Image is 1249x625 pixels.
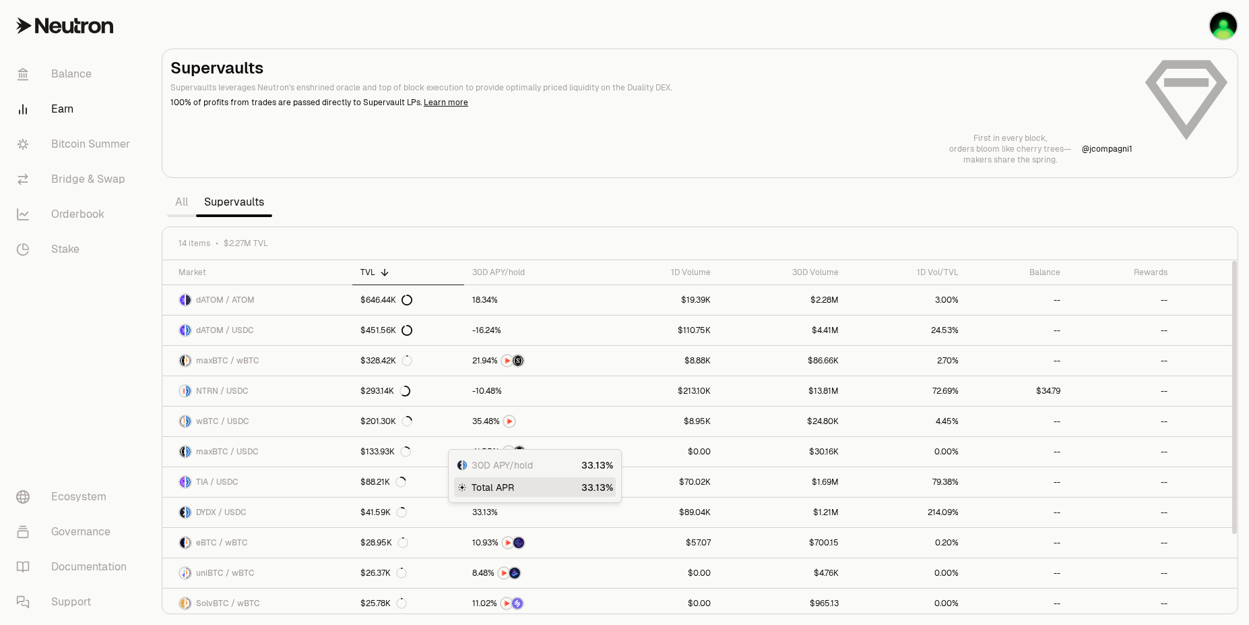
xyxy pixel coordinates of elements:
[472,481,514,494] span: Total APR
[847,498,967,527] a: 214.09%
[196,386,249,396] span: NTRN / USDC
[464,346,602,376] a: NTRNStructured Points
[464,407,602,436] a: NTRN
[1068,316,1175,345] a: --
[162,437,352,467] a: maxBTC LogoUSDC LogomaxBTC / USDC
[360,537,408,548] div: $28.95K
[472,354,594,367] button: NTRNStructured Points
[162,316,352,345] a: dATOM LogoUSDC LogodATOM / USDC
[162,528,352,558] a: eBTC LogowBTC LogoeBTC / wBTC
[855,267,959,278] div: 1D Vol/TVL
[847,467,967,497] a: 79.38%
[186,386,191,396] img: USDC Logo
[513,355,523,366] img: Structured Points
[602,528,719,558] a: $57.07
[949,133,1071,144] p: First in every block,
[847,558,967,588] a: 0.00%
[967,285,1069,315] a: --
[180,507,185,518] img: DYDX Logo
[224,238,268,249] span: $2.27M TVL
[360,386,410,396] div: $293.14K
[602,285,719,315] a: $19.39K
[472,597,594,610] button: NTRNSolv Points
[967,346,1069,376] a: --
[360,355,412,366] div: $328.42K
[352,285,465,315] a: $646.44K
[360,568,407,578] div: $26.37K
[196,507,247,518] span: DYDX / USDC
[1068,589,1175,618] a: --
[186,507,191,518] img: USDC Logo
[352,437,465,467] a: $133.93K
[1068,376,1175,406] a: --
[180,416,185,427] img: wBTC Logo
[352,346,465,376] a: $328.42K
[196,325,254,336] span: dATOM / USDC
[847,589,967,618] a: 0.00%
[610,267,711,278] div: 1D Volume
[602,316,719,345] a: $110.75K
[186,325,191,336] img: USDC Logo
[5,479,146,514] a: Ecosystem
[464,528,602,558] a: NTRNEtherFi Points
[186,416,191,427] img: USDC Logo
[180,598,185,609] img: SolvBTC Logo
[967,467,1069,497] a: --
[5,197,146,232] a: Orderbook
[162,498,352,527] a: DYDX LogoUSDC LogoDYDX / USDC
[967,528,1069,558] a: --
[170,96,1132,109] p: 100% of profits from trades are passed directly to Supervault LPs.
[719,589,847,618] a: $965.13
[360,325,412,336] div: $451.56K
[602,376,719,406] a: $213.10K
[464,589,602,618] a: NTRNSolv Points
[162,376,352,406] a: NTRN LogoUSDC LogoNTRN / USDC
[847,285,967,315] a: 3.00%
[180,477,185,487] img: TIA Logo
[503,446,514,457] img: NTRN
[967,376,1069,406] a: $34.79
[1068,407,1175,436] a: --
[196,598,260,609] span: SolvBTC / wBTC
[719,316,847,345] a: $4.41M
[5,127,146,162] a: Bitcoin Summer
[472,445,594,458] button: NTRNStructured Points
[719,346,847,376] a: $86.66K
[1068,467,1175,497] a: --
[1210,12,1237,39] img: K1
[186,446,191,457] img: USDC Logo
[5,232,146,267] a: Stake
[514,446,525,457] img: Structured Points
[360,446,411,457] div: $133.93K
[463,460,467,470] img: USDC Logo
[162,407,352,436] a: wBTC LogoUSDC LogowBTC / USDC
[602,467,719,497] a: $70.02K
[170,82,1132,94] p: Supervaults leverages Neutron's enshrined oracle and top of block execution to provide optimally ...
[719,467,847,497] a: $1.69M
[1068,285,1175,315] a: --
[602,407,719,436] a: $8.95K
[472,267,594,278] div: 30D APY/hold
[162,467,352,497] a: TIA LogoUSDC LogoTIA / USDC
[180,355,185,366] img: maxBTC Logo
[352,498,465,527] a: $41.59K
[602,558,719,588] a: $0.00
[186,295,191,305] img: ATOM Logo
[1068,437,1175,467] a: --
[196,355,259,366] span: maxBTC / wBTC
[602,346,719,376] a: $8.88K
[602,437,719,467] a: $0.00
[162,589,352,618] a: SolvBTC LogowBTC LogoSolvBTC / wBTC
[186,598,191,609] img: wBTC Logo
[1068,528,1175,558] a: --
[180,537,185,548] img: eBTC Logo
[179,238,210,249] span: 14 items
[719,528,847,558] a: $700.15
[602,498,719,527] a: $89.04K
[847,437,967,467] a: 0.00%
[509,568,520,578] img: Bedrock Diamonds
[360,295,412,305] div: $646.44K
[186,477,191,487] img: USDC Logo
[949,144,1071,154] p: orders bloom like cherry trees—
[5,585,146,620] a: Support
